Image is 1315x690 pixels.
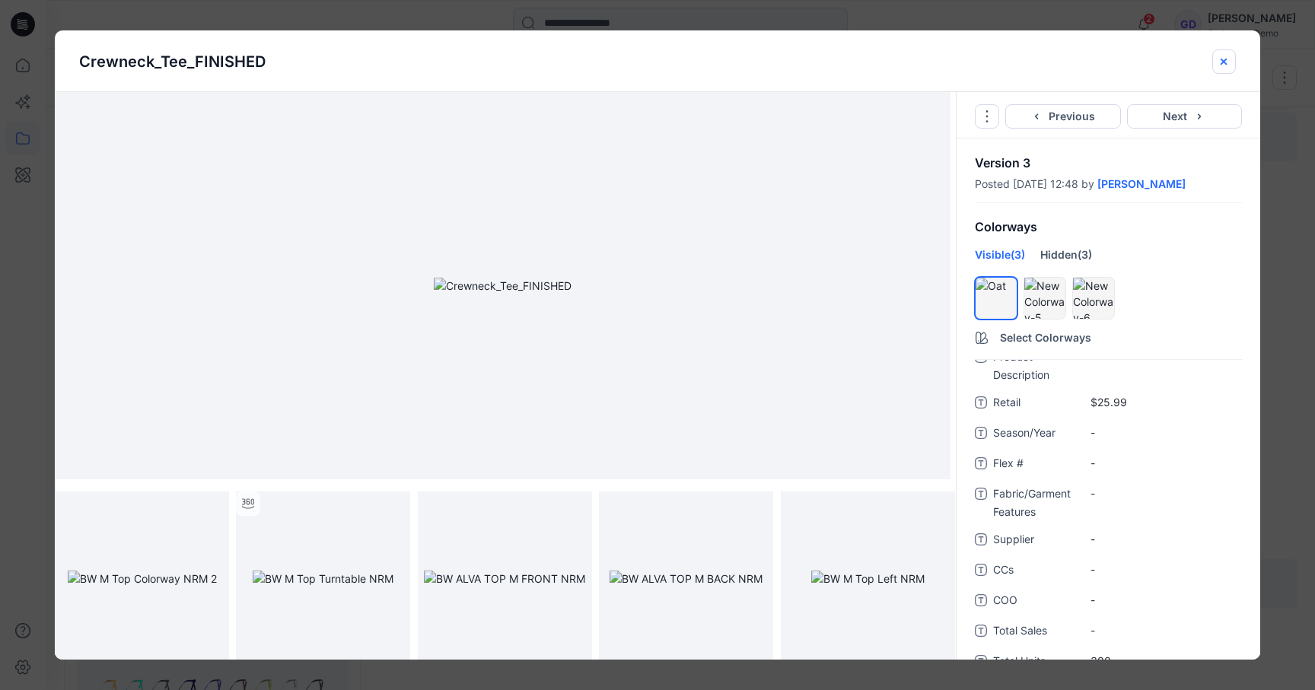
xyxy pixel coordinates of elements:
img: BW M Top Turntable NRM [253,571,393,587]
a: [PERSON_NAME] [1097,178,1186,190]
img: Crewneck_Tee_FINISHED [434,278,572,294]
span: - [1091,592,1242,608]
span: Total Sales [993,622,1084,643]
span: Retail [993,393,1084,415]
img: BW M Top Colorway NRM 2 [68,571,217,587]
span: Flex # [993,454,1084,475]
img: BW ALVA TOP M BACK NRM [610,571,763,587]
button: Select Colorways [957,323,1260,347]
span: CCs [993,561,1084,582]
span: - [1091,561,1242,577]
img: BW ALVA TOP M FRONT NRM [424,571,585,587]
p: Crewneck_Tee_FINISHED [79,50,266,73]
button: Previous [1005,104,1121,129]
div: Hidden (3) [1040,246,1092,274]
span: $25.99 [1091,394,1242,410]
div: hide/show colorwayNew Colorway-5 [1024,277,1066,320]
div: hide/show colorwayOat [975,277,1017,320]
button: close-btn [1212,49,1236,74]
p: Version 3 [975,157,1242,169]
span: Supplier [993,530,1084,552]
span: 300 [1091,653,1242,669]
img: BW M Top Left NRM [811,571,925,587]
div: Visible (3) [975,246,1025,274]
button: Next [1127,104,1243,129]
div: hide/show colorwayNew Colorway-6 [1072,277,1115,320]
span: Fabric/Garment Features [993,485,1084,521]
span: Product Description [993,348,1084,384]
span: COO [993,591,1084,612]
span: - [1091,622,1242,638]
span: Total Units [993,652,1084,673]
div: Posted [DATE] 12:48 by [975,178,1242,190]
div: Colorways [957,208,1260,246]
span: - [1091,531,1242,547]
span: - [1091,485,1242,501]
span: - [1091,424,1242,440]
button: Options [975,104,999,129]
span: - [1091,455,1242,471]
span: Season/Year [993,424,1084,445]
